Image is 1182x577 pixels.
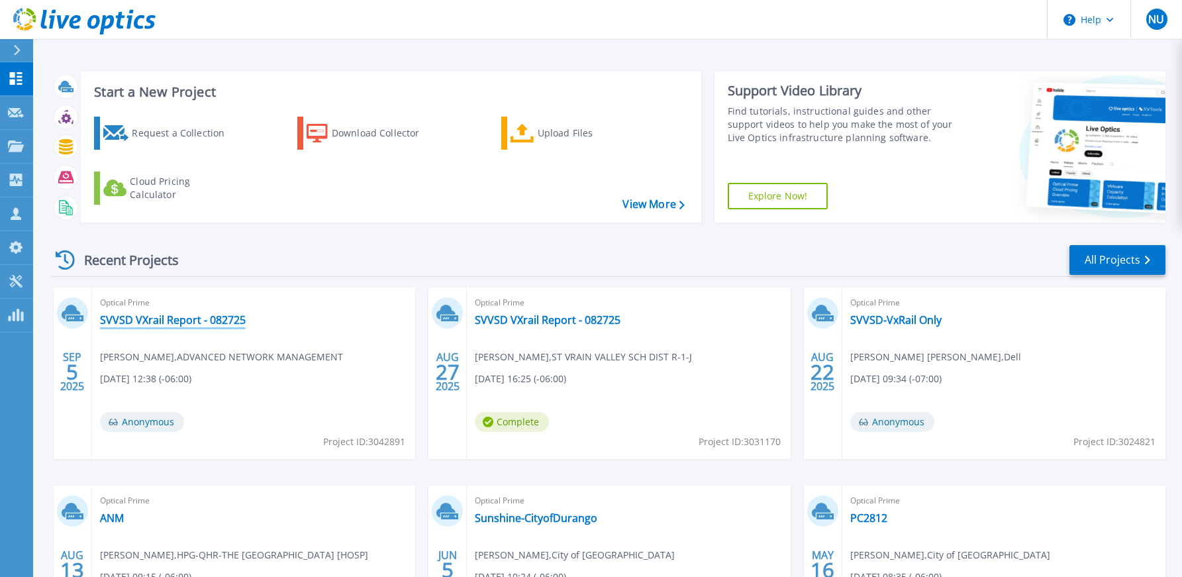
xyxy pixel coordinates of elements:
[475,295,782,310] span: Optical Prime
[94,85,684,99] h3: Start a New Project
[94,117,242,150] a: Request a Collection
[475,548,675,562] span: [PERSON_NAME] , City of [GEOGRAPHIC_DATA]
[60,564,84,576] span: 13
[435,348,460,396] div: AUG 2025
[332,120,438,146] div: Download Collector
[475,313,620,327] a: SVVSD VXrail Report - 082725
[850,412,934,432] span: Anonymous
[100,412,184,432] span: Anonymous
[850,295,1157,310] span: Optical Prime
[475,494,782,508] span: Optical Prime
[130,175,236,201] div: Cloud Pricing Calculator
[475,350,692,364] span: [PERSON_NAME] , ST VRAIN VALLEY SCH DIST R-1-J
[810,348,835,396] div: AUG 2025
[699,435,781,449] span: Project ID: 3031170
[475,412,549,432] span: Complete
[60,348,85,396] div: SEP 2025
[436,366,460,378] span: 27
[728,82,957,99] div: Support Video Library
[728,105,957,144] div: Find tutorials, instructional guides and other support videos to help you make the most of your L...
[100,295,407,310] span: Optical Prime
[475,511,597,525] a: Sunshine-CityofDurango
[538,120,644,146] div: Upload Files
[1069,245,1165,275] a: All Projects
[94,172,242,205] a: Cloud Pricing Calculator
[1148,14,1164,25] span: NU
[728,183,828,209] a: Explore Now!
[100,372,191,386] span: [DATE] 12:38 (-06:00)
[1073,435,1156,449] span: Project ID: 3024821
[850,350,1021,364] span: [PERSON_NAME] [PERSON_NAME] , Dell
[100,313,246,327] a: SVVSD VXrail Report - 082725
[100,548,368,562] span: [PERSON_NAME] , HPG-QHR-THE [GEOGRAPHIC_DATA] [HOSP]
[132,120,238,146] div: Request a Collection
[51,244,197,276] div: Recent Projects
[297,117,445,150] a: Download Collector
[811,564,834,576] span: 16
[323,435,405,449] span: Project ID: 3042891
[850,548,1050,562] span: [PERSON_NAME] , City of [GEOGRAPHIC_DATA]
[66,366,78,378] span: 5
[475,372,566,386] span: [DATE] 16:25 (-06:00)
[850,494,1157,508] span: Optical Prime
[622,198,684,211] a: View More
[100,511,124,525] a: ANM
[811,366,834,378] span: 22
[850,313,942,327] a: SVVSD-VxRail Only
[850,372,942,386] span: [DATE] 09:34 (-07:00)
[100,494,407,508] span: Optical Prime
[501,117,649,150] a: Upload Files
[100,350,343,364] span: [PERSON_NAME] , ADVANCED NETWORK MANAGEMENT
[442,564,454,576] span: 5
[850,511,887,525] a: PC2812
